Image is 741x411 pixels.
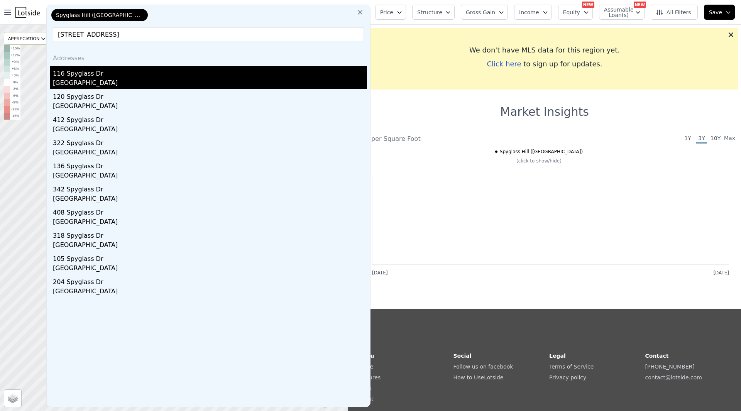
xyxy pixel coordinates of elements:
[417,8,442,16] span: Structure
[453,374,504,381] a: How to UseLotside
[10,99,20,106] td: -9%
[4,32,49,45] div: APPRECIATION
[10,59,20,66] td: +9%
[53,159,367,171] div: 136 Spyglass Dr
[15,7,40,18] img: Lotside
[10,66,20,73] td: +6%
[453,353,472,359] strong: Social
[372,270,388,276] text: [DATE]
[709,8,722,16] span: Save
[53,194,367,205] div: [GEOGRAPHIC_DATA]
[53,171,367,182] div: [GEOGRAPHIC_DATA]
[53,125,367,135] div: [GEOGRAPHIC_DATA]
[10,86,20,93] td: -3%
[645,364,695,370] a: [PHONE_NUMBER]
[466,8,495,16] span: Gross Gain
[704,5,735,20] button: Save
[53,251,367,264] div: 105 Spyglass Dr
[10,106,20,113] td: -12%
[487,60,521,68] span: Click here
[453,364,513,370] a: Follow us on facebook
[53,27,364,41] input: Enter another location
[645,374,702,381] a: contact@lotside.com
[375,5,406,20] button: Price
[645,353,669,359] strong: Contact
[696,134,707,144] span: 3Y
[500,105,589,119] h1: Market Insights
[500,149,583,155] span: Spyglass Hill ([GEOGRAPHIC_DATA])
[514,5,552,20] button: Income
[53,287,367,298] div: [GEOGRAPHIC_DATA]
[710,134,721,144] span: 10Y
[563,8,580,16] span: Equity
[549,364,594,370] a: Terms of Service
[582,2,594,8] div: NEW
[604,7,629,18] span: Assumable Loan(s)
[50,47,367,66] div: Addresses
[10,52,20,59] td: +12%
[599,5,645,20] button: Assumable Loan(s)
[53,217,367,228] div: [GEOGRAPHIC_DATA]
[53,78,367,89] div: [GEOGRAPHIC_DATA]
[53,205,367,217] div: 408 Spyglass Dr
[53,274,367,287] div: 204 Spyglass Dr
[634,2,646,8] div: NEW
[10,93,20,100] td: -6%
[519,8,539,16] span: Income
[713,270,729,276] text: [DATE]
[10,45,20,52] td: +15%
[651,5,698,20] button: All Filters
[53,112,367,125] div: 412 Spyglass Dr
[10,113,20,120] td: -15%
[357,59,732,69] div: to sign up for updates.
[461,5,508,20] button: Gross Gain
[549,374,586,381] a: Privacy policy
[412,5,455,20] button: Structure
[357,45,732,56] div: We don't have MLS data for this region yet.
[656,8,691,16] span: All Filters
[53,89,367,101] div: 120 Spyglass Dr
[10,72,20,79] td: +3%
[349,158,729,164] div: (click to show/hide)
[682,134,693,144] span: 1Y
[53,240,367,251] div: [GEOGRAPHIC_DATA]
[4,390,21,407] a: Layers
[53,228,367,240] div: 318 Spyglass Dr
[53,148,367,159] div: [GEOGRAPHIC_DATA]
[380,8,393,16] span: Price
[53,135,367,148] div: 322 Spyglass Dr
[53,264,367,274] div: [GEOGRAPHIC_DATA]
[53,66,367,78] div: 116 Spyglass Dr
[53,182,367,194] div: 342 Spyglass Dr
[549,353,566,359] strong: Legal
[724,134,735,144] span: Max
[354,134,545,144] div: Price per Square Foot
[53,101,367,112] div: [GEOGRAPHIC_DATA]
[56,11,143,19] span: Spyglass Hill ([GEOGRAPHIC_DATA])
[10,79,20,86] td: 0%
[558,5,593,20] button: Equity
